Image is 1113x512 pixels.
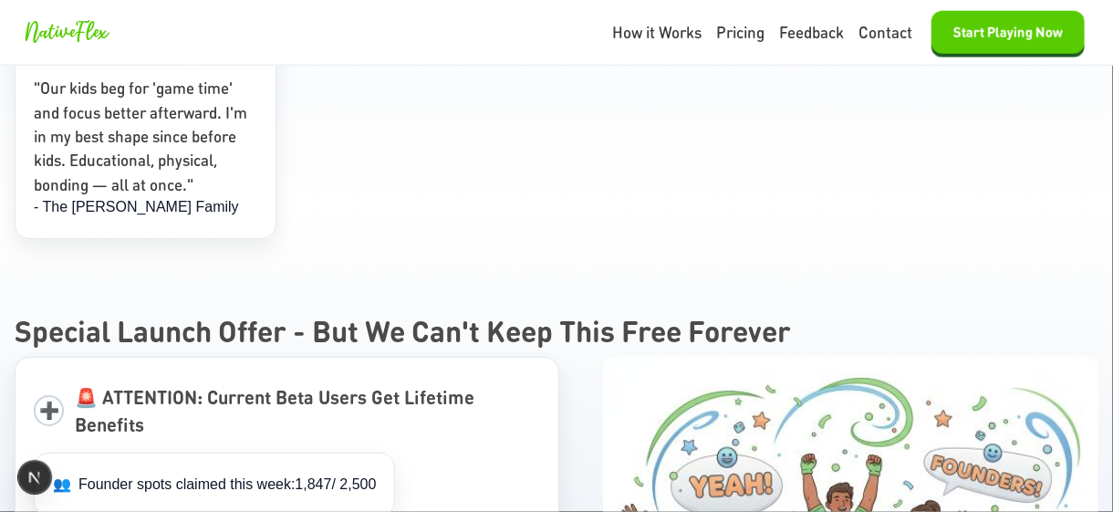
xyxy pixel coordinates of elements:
div: - The [PERSON_NAME] Family [34,196,257,218]
h2: Special Launch Offer - But We Can't Keep This Free Forever [15,309,1098,353]
button: Start Playing Now [931,11,1085,54]
div: ➕🚨 ATTENTION: Current Beta Users Get Lifetime Benefits [34,378,540,444]
p: "Our kids beg for 'game time' and focus better afterward. I'm in my best shape since before kids.... [34,76,257,196]
a: Feedback [779,21,844,45]
span: 🚨 ATTENTION: Current Beta Users Get Lifetime Benefits [75,385,474,436]
span: people [53,474,71,496]
a: Contact [858,21,912,45]
a: Pricing [716,21,765,45]
span: ➕ [34,395,64,426]
a: How it Works [612,21,702,45]
span: NativeFlex [24,21,108,43]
